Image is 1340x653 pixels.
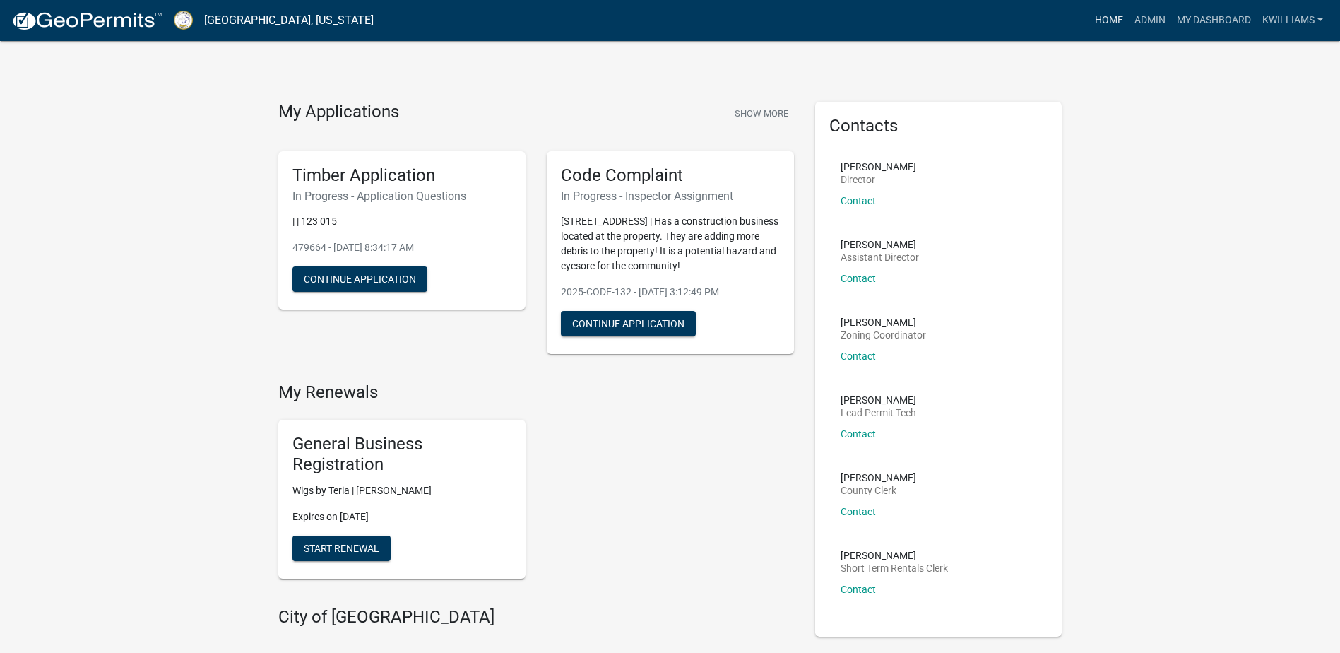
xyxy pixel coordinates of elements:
[278,382,794,403] h4: My Renewals
[841,330,926,340] p: Zoning Coordinator
[841,473,916,483] p: [PERSON_NAME]
[841,273,876,284] a: Contact
[561,285,780,300] p: 2025-CODE-132 - [DATE] 3:12:49 PM
[729,102,794,125] button: Show More
[561,165,780,186] h5: Code Complaint
[292,483,511,498] p: Wigs by Teria | [PERSON_NAME]
[841,317,926,327] p: [PERSON_NAME]
[841,195,876,206] a: Contact
[841,584,876,595] a: Contact
[841,351,876,362] a: Contact
[174,11,193,30] img: Putnam County, Georgia
[1171,7,1257,34] a: My Dashboard
[841,175,916,184] p: Director
[561,311,696,336] button: Continue Application
[292,189,511,203] h6: In Progress - Application Questions
[561,214,780,273] p: [STREET_ADDRESS] | Has a construction business located at the property. They are adding more debr...
[292,165,511,186] h5: Timber Application
[1257,7,1329,34] a: kwilliams
[841,395,916,405] p: [PERSON_NAME]
[278,607,794,628] h4: City of [GEOGRAPHIC_DATA]
[304,542,379,553] span: Start Renewal
[292,266,427,292] button: Continue Application
[841,408,916,418] p: Lead Permit Tech
[829,116,1048,136] h5: Contacts
[841,240,919,249] p: [PERSON_NAME]
[292,214,511,229] p: | | 123 015
[278,382,794,589] wm-registration-list-section: My Renewals
[204,8,374,33] a: [GEOGRAPHIC_DATA], [US_STATE]
[292,536,391,561] button: Start Renewal
[841,551,948,560] p: [PERSON_NAME]
[1129,7,1171,34] a: Admin
[841,162,916,172] p: [PERSON_NAME]
[841,506,876,517] a: Contact
[278,102,399,123] h4: My Applications
[1089,7,1129,34] a: Home
[561,189,780,203] h6: In Progress - Inspector Assignment
[841,563,948,573] p: Short Term Rentals Clerk
[841,486,916,495] p: County Clerk
[841,252,919,262] p: Assistant Director
[292,434,511,475] h5: General Business Registration
[292,240,511,255] p: 479664 - [DATE] 8:34:17 AM
[841,428,876,440] a: Contact
[292,510,511,524] p: Expires on [DATE]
